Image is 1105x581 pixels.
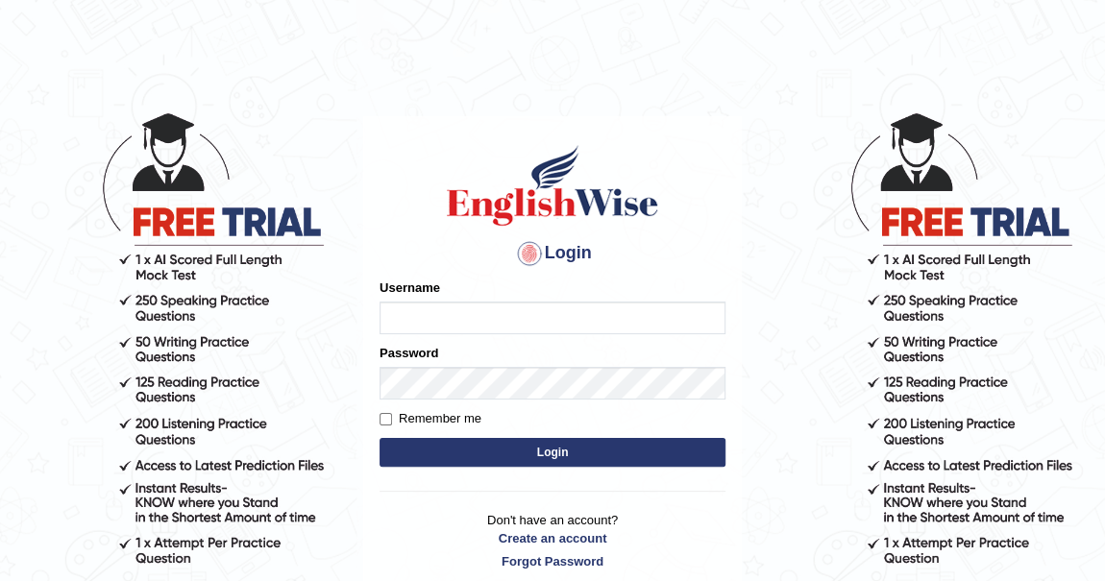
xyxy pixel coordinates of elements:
[380,438,725,467] button: Login
[380,409,481,428] label: Remember me
[380,344,438,362] label: Password
[380,511,725,570] p: Don't have an account?
[380,529,725,547] a: Create an account
[443,142,662,229] img: Logo of English Wise sign in for intelligent practice with AI
[380,278,440,297] label: Username
[380,413,392,425] input: Remember me
[380,552,725,570] a: Forgot Password
[380,238,725,269] h4: Login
